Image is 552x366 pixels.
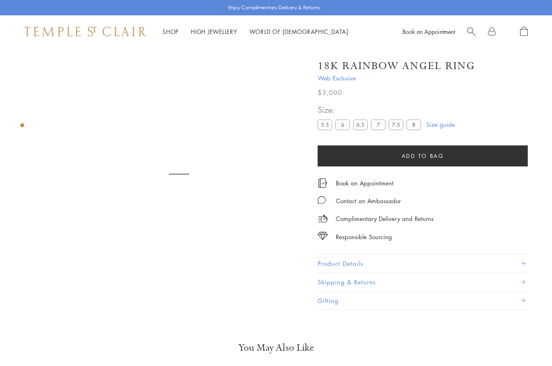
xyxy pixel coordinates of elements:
[32,341,520,354] h3: You May Also Like
[318,255,528,273] button: Product Details
[336,196,401,206] div: Contact an Ambassador
[318,273,528,291] button: Shipping & Returns
[389,120,403,130] label: 7.5
[191,27,237,36] a: High JewelleryHigh Jewellery
[162,27,348,37] nav: Main navigation
[426,120,455,128] a: Size guide
[520,27,528,37] a: Open Shopping Bag
[228,4,320,12] p: Enjoy Complimentary Delivery & Returns
[336,232,392,242] div: Responsible Sourcing
[318,196,326,204] img: MessageIcon-01_2.svg
[371,120,386,130] label: 7
[24,27,146,36] img: Temple St. Clair
[353,120,368,130] label: 6.5
[318,73,528,83] span: Web Exclusive
[318,145,528,166] button: Add to bag
[407,120,421,130] label: 8
[512,328,544,358] iframe: Gorgias live chat messenger
[336,179,394,187] a: Book an Appointment
[402,27,455,36] a: Book an Appointment
[335,120,350,130] label: 6
[318,232,328,240] img: icon_sourcing.svg
[20,121,24,134] div: Product gallery navigation
[467,27,476,37] a: Search
[318,87,342,98] span: $3,000
[402,151,444,160] span: Add to bag
[318,214,328,224] img: icon_delivery.svg
[318,59,475,73] h1: 18K Rainbow Angel Ring
[318,179,327,188] img: icon_appointment.svg
[318,292,528,310] button: Gifting
[336,214,434,224] p: Complimentary Delivery and Returns
[162,27,179,36] a: ShopShop
[318,120,332,130] label: 5.5
[249,27,348,36] a: World of [DEMOGRAPHIC_DATA]World of [DEMOGRAPHIC_DATA]
[318,103,424,116] span: Size:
